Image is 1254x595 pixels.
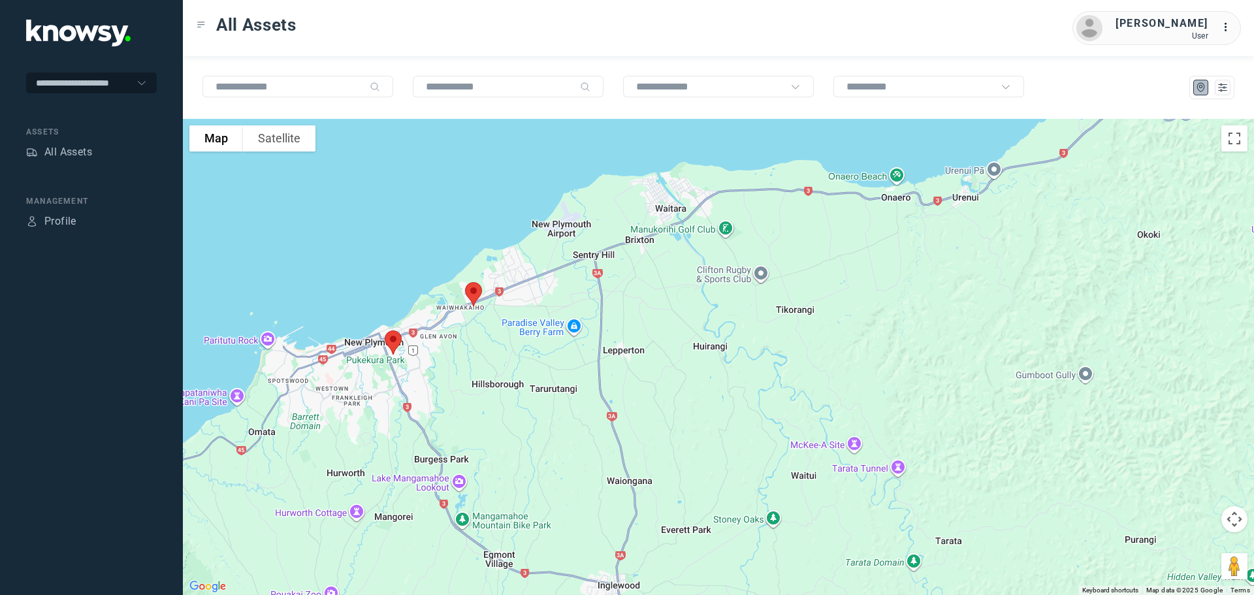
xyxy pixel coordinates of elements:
div: Profile [26,216,38,227]
div: Management [26,195,157,207]
button: Toggle fullscreen view [1221,125,1247,152]
span: Map data ©2025 Google [1146,587,1223,594]
img: avatar.png [1076,15,1102,41]
div: Map [1195,82,1207,93]
div: Assets [26,146,38,158]
div: : [1221,20,1237,35]
a: ProfileProfile [26,214,76,229]
div: Search [370,82,380,92]
a: AssetsAll Assets [26,144,92,160]
div: All Assets [44,144,92,160]
div: [PERSON_NAME] [1116,16,1208,31]
img: Google [186,578,229,595]
div: Toggle Menu [197,20,206,29]
a: Open this area in Google Maps (opens a new window) [186,578,229,595]
span: All Assets [216,13,297,37]
div: Search [580,82,590,92]
a: Terms (opens in new tab) [1230,587,1250,594]
button: Show street map [189,125,243,152]
div: : [1221,20,1237,37]
div: List [1217,82,1229,93]
button: Show satellite imagery [243,125,315,152]
div: User [1116,31,1208,40]
button: Keyboard shortcuts [1082,586,1138,595]
div: Profile [44,214,76,229]
img: Application Logo [26,20,131,46]
button: Drag Pegman onto the map to open Street View [1221,553,1247,579]
button: Map camera controls [1221,506,1247,532]
div: Assets [26,126,157,138]
tspan: ... [1222,22,1235,32]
